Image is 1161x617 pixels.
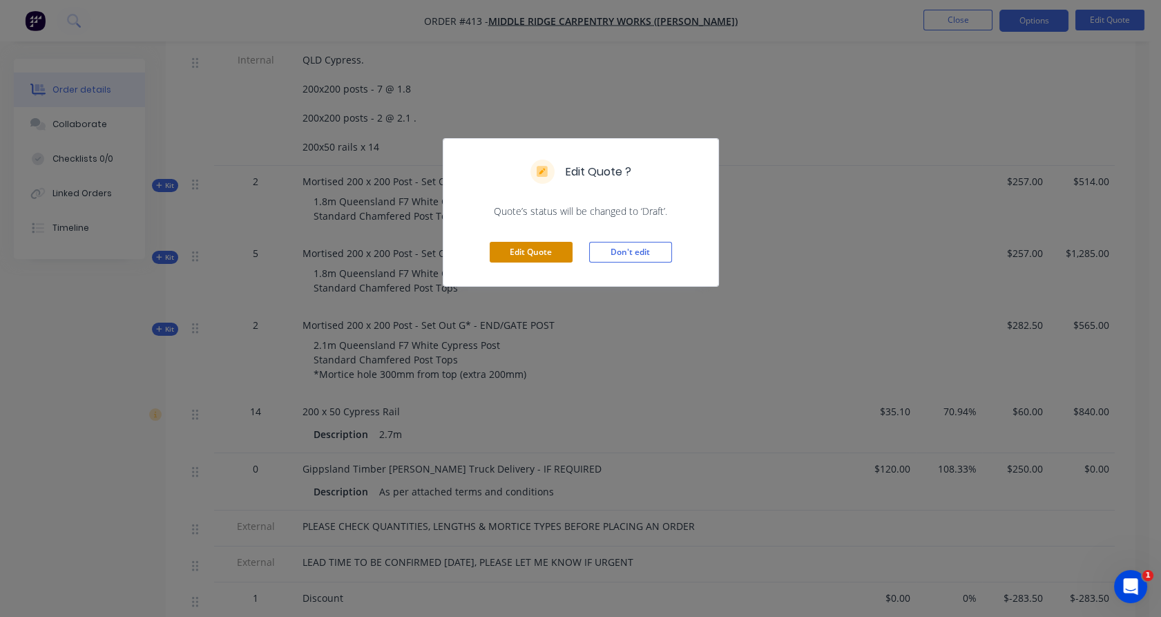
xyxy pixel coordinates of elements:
[566,164,631,180] h5: Edit Quote ?
[1142,570,1153,581] span: 1
[589,242,672,263] button: Don't edit
[460,205,702,218] span: Quote’s status will be changed to ‘Draft’.
[1114,570,1147,603] iframe: Intercom live chat
[490,242,573,263] button: Edit Quote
